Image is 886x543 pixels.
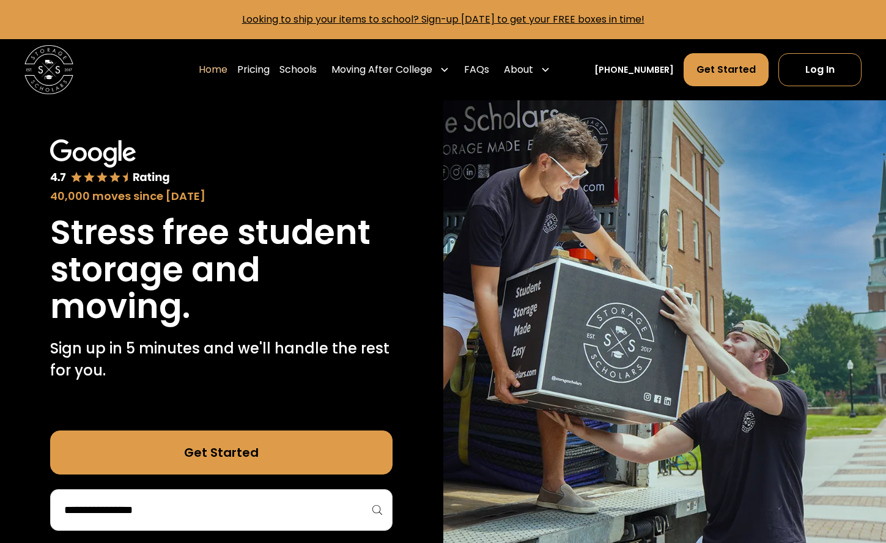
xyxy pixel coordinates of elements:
[279,53,317,87] a: Schools
[50,430,393,475] a: Get Started
[24,45,73,94] a: home
[199,53,227,87] a: Home
[237,53,270,87] a: Pricing
[331,62,432,77] div: Moving After College
[594,64,674,76] a: [PHONE_NUMBER]
[504,62,533,77] div: About
[24,45,73,94] img: Storage Scholars main logo
[464,53,489,87] a: FAQs
[50,188,393,204] div: 40,000 moves since [DATE]
[242,12,644,26] a: Looking to ship your items to school? Sign-up [DATE] to get your FREE boxes in time!
[778,53,862,86] a: Log In
[327,53,454,87] div: Moving After College
[50,338,393,382] p: Sign up in 5 minutes and we'll handle the rest for you.
[50,214,393,325] h1: Stress free student storage and moving.
[684,53,769,86] a: Get Started
[499,53,555,87] div: About
[50,139,170,185] img: Google 4.7 star rating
